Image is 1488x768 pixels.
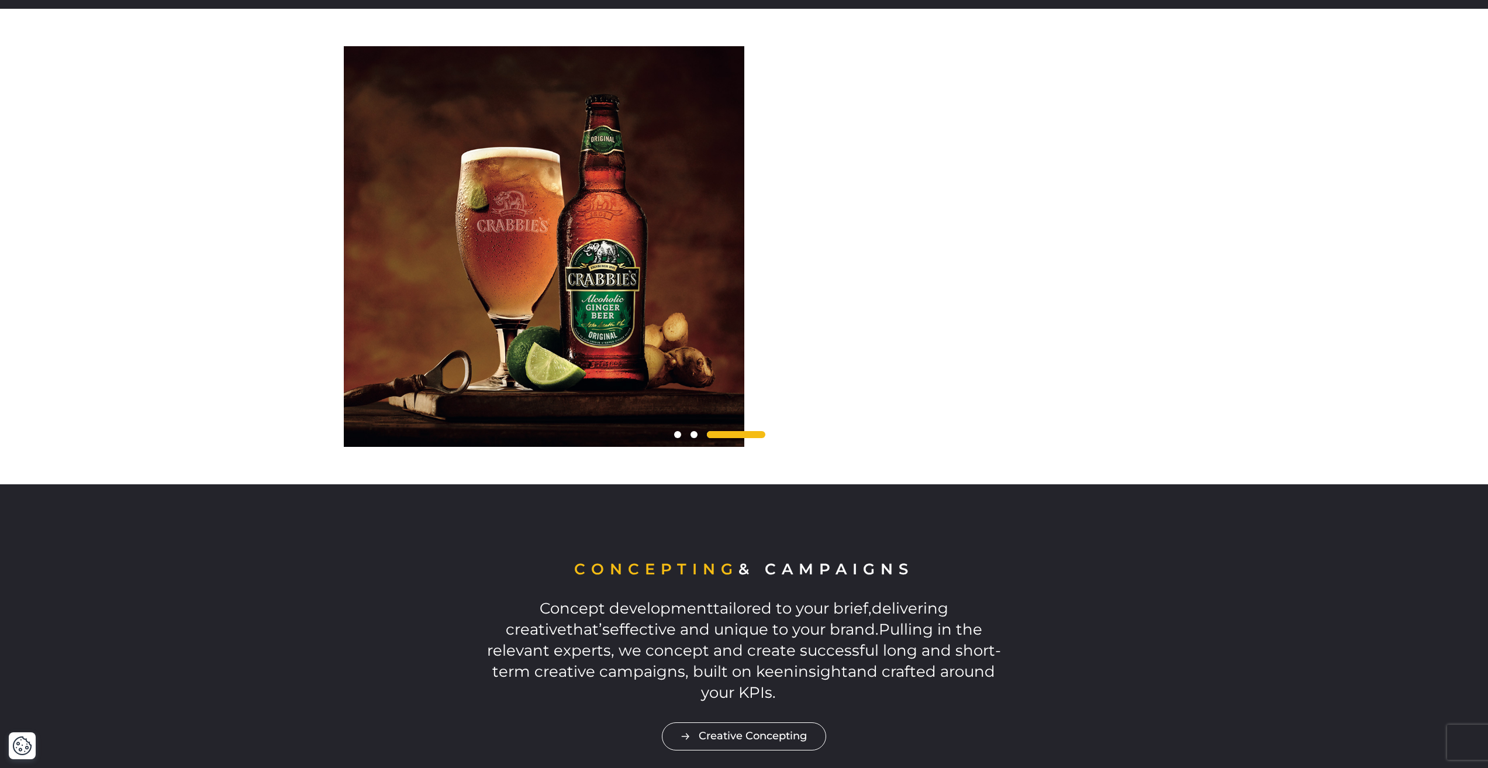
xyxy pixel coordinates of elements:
[610,620,879,639] span: effective and unique to your brand.
[574,560,738,578] span: Concepting
[794,662,848,681] span: insight
[540,599,713,618] span: Concept development
[701,662,996,702] span: and crafted around your KPIs.
[344,46,744,447] img: 06-crabbies-gb-advert
[662,722,826,750] a: Creative Concepting
[12,736,32,756] button: Cookie Settings
[487,599,1001,702] span: tailored to your brief,
[487,620,1001,681] span: Pulling in the relevant experts, we concept and create successful long and short-term creative ca...
[567,620,610,639] span: that’s
[480,559,1008,580] h2: & Campaigns
[12,736,32,756] img: Revisit consent button
[744,46,1145,447] img: 05-Crabbies-Bus-promotion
